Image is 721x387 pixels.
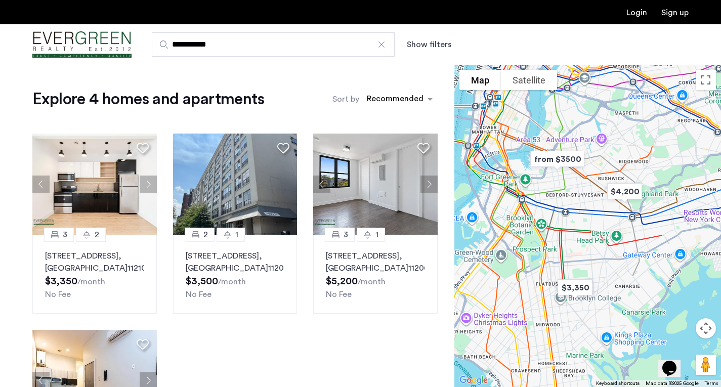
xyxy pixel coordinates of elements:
img: 216_638519006188089394.jpeg [32,134,157,235]
span: $3,350 [45,276,77,286]
a: Login [626,9,647,17]
a: 32[STREET_ADDRESS], [GEOGRAPHIC_DATA]11210No Fee [32,235,157,314]
ng-select: sort-apartment [362,90,438,108]
button: Keyboard shortcuts [596,380,640,387]
p: [STREET_ADDRESS] 11210 [45,250,144,274]
img: 2010_638403319569069932.jpeg [173,134,298,235]
button: Show satellite imagery [501,70,557,90]
span: No Fee [326,290,352,298]
button: Previous apartment [32,176,50,193]
span: No Fee [186,290,211,298]
span: 2 [203,229,208,241]
span: 1 [235,229,238,241]
img: logo [32,26,132,64]
img: 218_638633022331718376.jpeg [313,134,438,235]
p: [STREET_ADDRESS] 11206 [326,250,425,274]
div: $4,200 [599,176,650,207]
sub: /month [218,278,246,286]
span: 1 [375,229,378,241]
span: $5,200 [326,276,358,286]
span: 3 [344,229,348,241]
button: Show or hide filters [407,38,451,51]
div: from $3500 [522,144,592,175]
span: $3,500 [186,276,218,286]
img: Google [457,374,490,387]
a: Terms (opens in new tab) [705,380,718,387]
h1: Explore 4 homes and apartments [32,89,264,109]
iframe: chat widget [658,347,691,377]
span: Map data ©2025 Google [646,381,699,386]
a: 21[STREET_ADDRESS], [GEOGRAPHIC_DATA]11205No Fee [173,235,298,314]
a: 31[STREET_ADDRESS], [GEOGRAPHIC_DATA]11206No Fee [313,235,438,314]
sub: /month [358,278,386,286]
span: No Fee [45,290,71,298]
button: Toggle fullscreen view [696,70,716,90]
a: Registration [661,9,689,17]
button: Next apartment [140,176,157,193]
span: 3 [63,229,67,241]
span: 2 [95,229,99,241]
div: Recommended [365,93,423,107]
button: Drag Pegman onto the map to open Street View [696,355,716,375]
sub: /month [77,278,105,286]
a: Open this area in Google Maps (opens a new window) [457,374,490,387]
button: Map camera controls [696,318,716,338]
a: Cazamio Logo [32,26,132,64]
button: Show street map [459,70,501,90]
label: Sort by [332,93,359,105]
div: $3,350 [549,272,601,303]
p: [STREET_ADDRESS] 11205 [186,250,285,274]
input: Apartment Search [152,32,395,57]
button: Previous apartment [313,176,330,193]
button: Next apartment [420,176,438,193]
